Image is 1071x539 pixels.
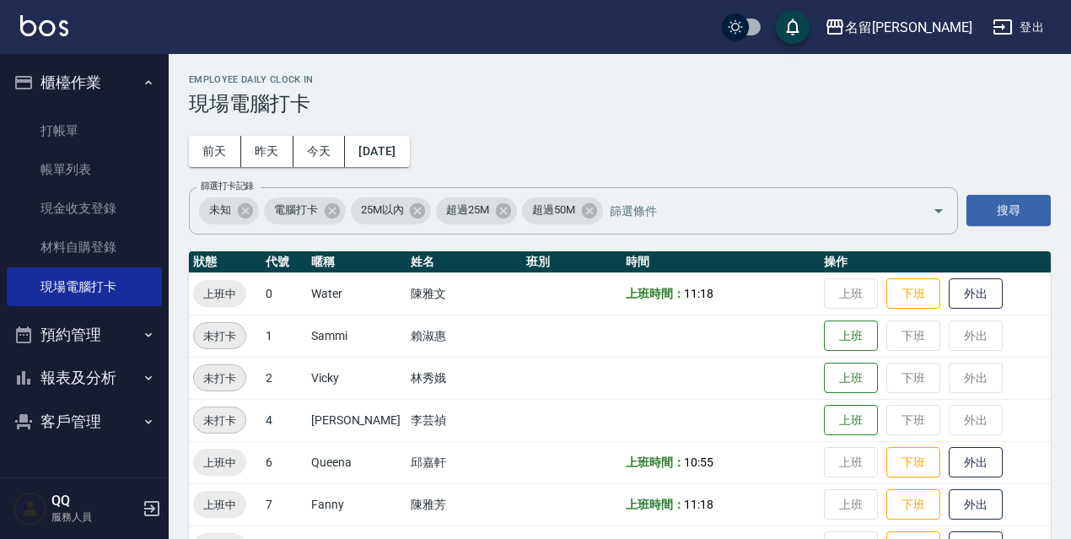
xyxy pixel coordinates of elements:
td: Queena [307,441,406,483]
div: 未知 [199,197,259,224]
td: 1 [261,315,307,357]
td: Fanny [307,483,406,526]
th: 代號 [261,251,307,273]
button: 登出 [986,12,1051,43]
th: 班別 [522,251,622,273]
button: 上班 [824,405,878,436]
a: 現金收支登錄 [7,189,162,228]
button: 櫃檯作業 [7,61,162,105]
td: 2 [261,357,307,399]
div: 超過25M [436,197,517,224]
span: 11:18 [684,287,713,300]
td: 邱嘉軒 [406,441,522,483]
td: 李芸禎 [406,399,522,441]
button: 名留[PERSON_NAME] [818,10,979,45]
span: 上班中 [193,496,246,514]
label: 篩選打卡記錄 [201,180,254,192]
button: 前天 [189,136,241,167]
td: 0 [261,272,307,315]
span: 上班中 [193,285,246,303]
button: 上班 [824,321,878,352]
span: 超過25M [436,202,499,218]
td: [PERSON_NAME] [307,399,406,441]
button: 外出 [949,447,1003,478]
div: 名留[PERSON_NAME] [845,17,972,38]
td: Vicky [307,357,406,399]
td: 陳雅芳 [406,483,522,526]
button: save [776,10,810,44]
a: 帳單列表 [7,150,162,189]
button: 昨天 [241,136,293,167]
a: 打帳單 [7,111,162,150]
span: 11:18 [684,498,713,511]
button: 外出 [949,489,1003,520]
td: 林秀娥 [406,357,522,399]
th: 時間 [622,251,821,273]
h3: 現場電腦打卡 [189,92,1051,116]
input: 篩選條件 [605,196,903,225]
img: Person [13,492,47,526]
button: 客戶管理 [7,400,162,444]
span: 未打卡 [194,327,245,345]
div: 超過50M [522,197,603,224]
td: 7 [261,483,307,526]
button: 今天 [293,136,346,167]
div: 25M以內 [351,197,432,224]
button: [DATE] [345,136,409,167]
button: 下班 [886,278,940,310]
b: 上班時間： [626,455,685,469]
a: 現場電腦打卡 [7,267,162,306]
button: 下班 [886,447,940,478]
p: 服務人員 [51,509,137,525]
div: 電腦打卡 [264,197,346,224]
td: 賴淑惠 [406,315,522,357]
button: Open [925,197,952,224]
td: Sammi [307,315,406,357]
h5: QQ [51,493,137,509]
button: 搜尋 [966,195,1051,226]
button: 預約管理 [7,313,162,357]
span: 未打卡 [194,412,245,429]
a: 材料自購登錄 [7,228,162,267]
span: 10:55 [684,455,713,469]
span: 超過50M [522,202,585,218]
button: 下班 [886,489,940,520]
span: 未知 [199,202,241,218]
span: 未打卡 [194,369,245,387]
b: 上班時間： [626,498,685,511]
th: 姓名 [406,251,522,273]
th: 暱稱 [307,251,406,273]
button: 外出 [949,278,1003,310]
button: 報表及分析 [7,356,162,400]
th: 操作 [820,251,1051,273]
td: Water [307,272,406,315]
img: Logo [20,15,68,36]
h2: Employee Daily Clock In [189,74,1051,85]
td: 4 [261,399,307,441]
th: 狀態 [189,251,261,273]
td: 6 [261,441,307,483]
span: 25M以內 [351,202,414,218]
button: 上班 [824,363,878,394]
span: 上班中 [193,454,246,472]
span: 電腦打卡 [264,202,328,218]
b: 上班時間： [626,287,685,300]
td: 陳雅文 [406,272,522,315]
